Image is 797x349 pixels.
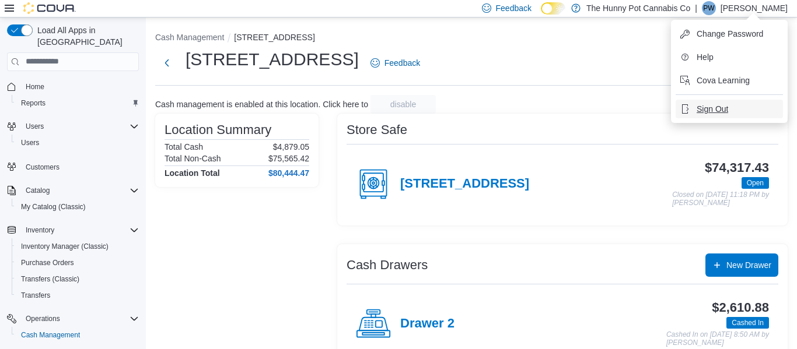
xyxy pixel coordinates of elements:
[21,119,48,133] button: Users
[21,312,139,326] span: Operations
[21,98,46,108] span: Reports
[16,288,55,302] a: Transfers
[155,33,224,42] button: Cash Management
[697,51,714,63] span: Help
[2,78,144,95] button: Home
[268,154,309,163] p: $75,565.42
[12,135,144,151] button: Users
[165,142,203,151] h6: Total Cash
[21,119,139,133] span: Users
[676,24,783,43] button: Change Password
[16,96,50,110] a: Reports
[697,75,750,86] span: Cova Learning
[712,301,769,315] h3: $2,610.88
[702,1,716,15] div: Peter Wight
[21,291,50,300] span: Transfers
[26,163,60,172] span: Customers
[384,57,420,69] span: Feedback
[400,177,529,192] h4: [STREET_ADDRESS]
[12,95,144,111] button: Reports
[2,222,144,238] button: Inventory
[21,242,109,251] span: Inventory Manager (Classic)
[26,186,50,195] span: Catalog
[165,168,220,178] h4: Location Total
[697,103,728,115] span: Sign Out
[21,184,54,198] button: Catalog
[676,71,783,90] button: Cova Learning
[586,1,690,15] p: The Hunny Pot Cannabis Co
[705,161,769,175] h3: $74,317.43
[16,328,139,342] span: Cash Management
[541,2,565,15] input: Dark Mode
[16,239,139,253] span: Inventory Manager (Classic)
[12,255,144,271] button: Purchase Orders
[12,287,144,304] button: Transfers
[16,256,139,270] span: Purchase Orders
[347,258,428,272] h3: Cash Drawers
[155,100,368,109] p: Cash management is enabled at this location. Click here to
[16,96,139,110] span: Reports
[155,31,788,45] nav: An example of EuiBreadcrumbs
[721,1,788,15] p: [PERSON_NAME]
[26,225,54,235] span: Inventory
[21,330,80,340] span: Cash Management
[726,317,769,329] span: Cashed In
[16,288,139,302] span: Transfers
[33,24,139,48] span: Load All Apps in [GEOGRAPHIC_DATA]
[21,223,59,237] button: Inventory
[21,312,65,326] button: Operations
[21,258,74,267] span: Purchase Orders
[16,272,84,286] a: Transfers (Classic)
[21,79,139,94] span: Home
[2,158,144,175] button: Customers
[21,80,49,94] a: Home
[26,314,60,323] span: Operations
[165,123,271,137] h3: Location Summary
[186,48,359,71] h1: [STREET_ADDRESS]
[12,327,144,343] button: Cash Management
[16,256,79,270] a: Purchase Orders
[672,191,769,207] p: Closed on [DATE] 11:18 PM by [PERSON_NAME]
[726,259,771,271] span: New Drawer
[370,95,436,114] button: disable
[268,168,309,178] h4: $80,444.47
[26,122,44,131] span: Users
[16,136,44,150] a: Users
[234,33,314,42] button: [STREET_ADDRESS]
[12,271,144,287] button: Transfers (Classic)
[23,2,76,14] img: Cova
[273,142,309,151] p: $4,879.05
[21,160,64,174] a: Customers
[16,328,85,342] a: Cash Management
[347,123,407,137] h3: Store Safe
[155,51,179,75] button: Next
[2,118,144,135] button: Users
[666,331,769,347] p: Cashed In on [DATE] 8:50 AM by [PERSON_NAME]
[705,253,778,277] button: New Drawer
[16,200,139,214] span: My Catalog (Classic)
[16,136,139,150] span: Users
[21,184,139,198] span: Catalog
[676,100,783,118] button: Sign Out
[16,200,90,214] a: My Catalog (Classic)
[21,159,139,174] span: Customers
[2,311,144,327] button: Operations
[21,223,139,237] span: Inventory
[21,138,39,147] span: Users
[165,154,221,163] h6: Total Non-Cash
[695,1,697,15] p: |
[21,274,79,284] span: Transfers (Classic)
[16,239,113,253] a: Inventory Manager (Classic)
[390,98,416,110] span: disable
[496,2,532,14] span: Feedback
[16,272,139,286] span: Transfers (Classic)
[703,1,714,15] span: PW
[21,202,86,211] span: My Catalog (Classic)
[676,48,783,66] button: Help
[400,316,455,332] h4: Drawer 2
[26,82,44,91] span: Home
[697,28,763,40] span: Change Password
[12,238,144,255] button: Inventory Manager (Classic)
[747,178,764,188] span: Open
